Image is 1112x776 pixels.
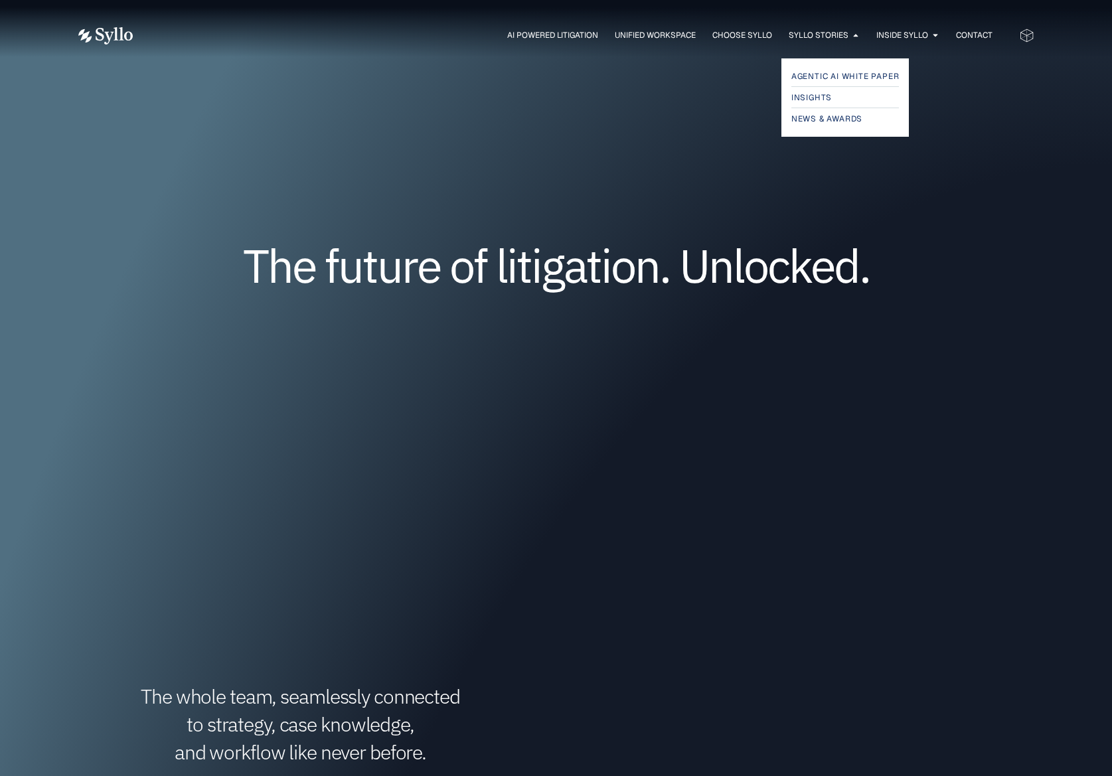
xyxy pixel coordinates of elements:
[876,29,928,41] a: Inside Syllo
[78,682,523,766] h1: The whole team, seamlessly connected to strategy, case knowledge, and workflow like never before.
[158,244,955,287] h1: The future of litigation. Unlocked.
[507,29,598,41] a: AI Powered Litigation
[712,29,772,41] a: Choose Syllo
[791,90,900,106] a: Insights
[956,29,993,41] a: Contact
[791,111,862,127] span: News & Awards
[159,29,993,42] div: Menu Toggle
[791,90,832,106] span: Insights
[159,29,993,42] nav: Menu
[791,68,900,84] a: Agentic AI White Paper
[615,29,696,41] a: Unified Workspace
[791,111,900,127] a: News & Awards
[78,27,133,44] img: Vector
[789,29,848,41] a: Syllo Stories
